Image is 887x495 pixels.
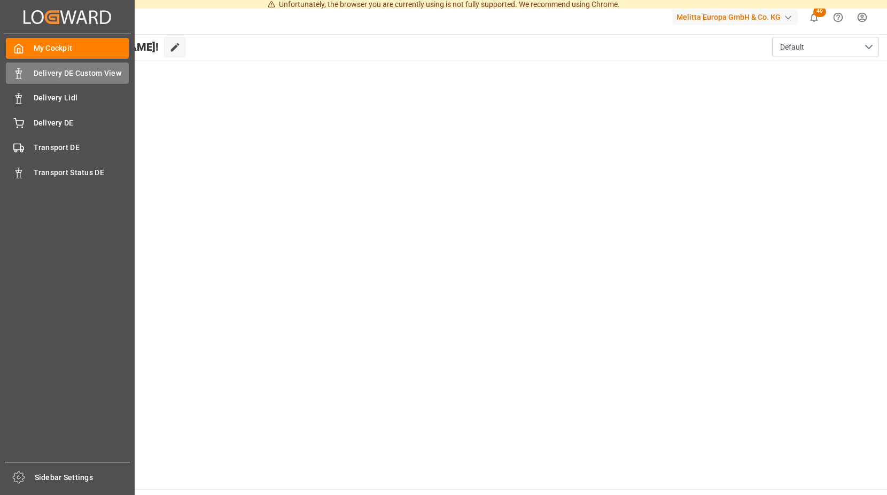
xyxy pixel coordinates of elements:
button: Help Center [826,5,850,29]
span: Transport DE [34,142,129,153]
span: Delivery DE [34,117,129,129]
a: Transport Status DE [6,162,129,183]
a: Transport DE [6,137,129,158]
span: Delivery DE Custom View [34,68,129,79]
button: Melitta Europa GmbH & Co. KG [672,7,802,27]
div: Melitta Europa GmbH & Co. KG [672,10,798,25]
a: Delivery Lidl [6,88,129,108]
span: My Cockpit [34,43,129,54]
span: Default [780,42,804,53]
span: 49 [813,6,826,17]
button: open menu [772,37,879,57]
a: Delivery DE Custom View [6,62,129,83]
a: My Cockpit [6,38,129,59]
a: Delivery DE [6,112,129,133]
button: show 49 new notifications [802,5,826,29]
span: Transport Status DE [34,167,129,178]
span: Delivery Lidl [34,92,129,104]
span: Sidebar Settings [35,472,130,483]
